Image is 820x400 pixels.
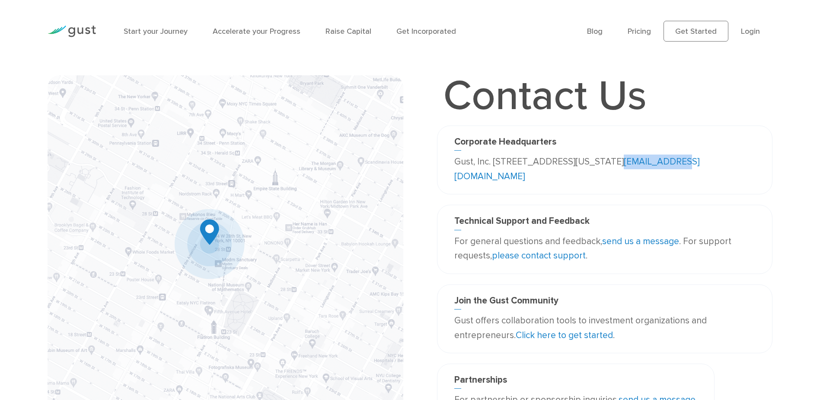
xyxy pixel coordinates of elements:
[454,216,755,230] h3: Technical Support and Feedback
[454,313,755,342] p: Gust offers collaboration tools to investment organizations and entrepreneurs. .
[213,27,300,36] a: Accelerate your Progress
[124,27,188,36] a: Start your Journey
[437,75,653,117] h1: Contact Us
[628,27,651,36] a: Pricing
[325,27,371,36] a: Raise Capital
[664,21,728,42] a: Get Started
[48,26,96,37] img: Gust Logo
[602,236,679,247] a: send us a message
[454,374,697,389] h3: Partnerships
[587,27,603,36] a: Blog
[741,27,760,36] a: Login
[454,234,755,263] p: For general questions and feedback, . For support requests, .
[396,27,456,36] a: Get Incorporated
[454,136,755,151] h3: Corporate Headquarters
[454,156,699,182] a: [EMAIL_ADDRESS][DOMAIN_NAME]
[492,250,586,261] a: please contact support
[516,330,613,341] a: Click here to get started
[454,295,755,310] h3: Join the Gust Community
[454,155,755,184] p: Gust, Inc. [STREET_ADDRESS][US_STATE]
